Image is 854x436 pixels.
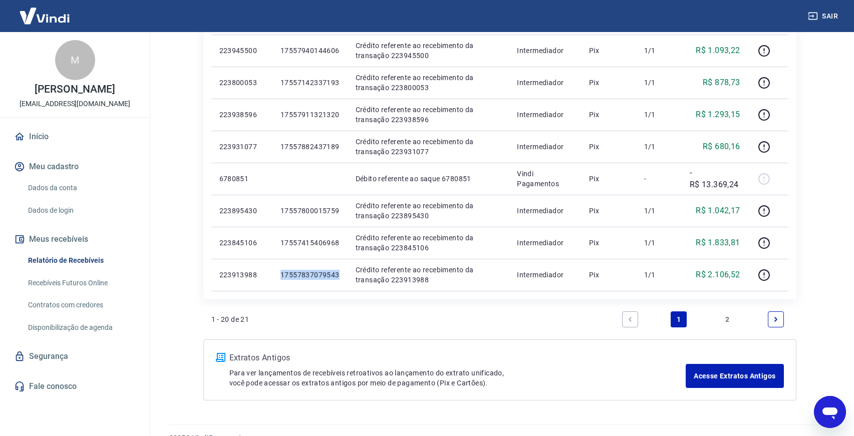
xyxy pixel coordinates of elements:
a: Contratos com credores [24,295,138,315]
p: Pix [589,206,628,216]
button: Meu cadastro [12,156,138,178]
p: R$ 1.293,15 [696,109,740,121]
button: Meus recebíveis [12,228,138,250]
p: Intermediador [517,206,573,216]
p: R$ 2.106,52 [696,269,740,281]
p: R$ 1.093,22 [696,45,740,57]
p: Débito referente ao saque 6780851 [356,174,501,184]
p: 223800053 [219,78,264,88]
p: Intermediador [517,78,573,88]
p: 17557940144606 [280,46,340,56]
p: Crédito referente ao recebimento da transação 223913988 [356,265,501,285]
p: Intermediador [517,110,573,120]
p: R$ 878,73 [703,77,740,89]
p: 1/1 [644,46,674,56]
p: 223938596 [219,110,264,120]
a: Início [12,126,138,148]
a: Segurança [12,345,138,367]
p: Vindi Pagamentos [517,169,573,189]
iframe: Botão para abrir a janela de mensagens [814,396,846,428]
p: 223913988 [219,270,264,280]
button: Sair [806,7,842,26]
p: 1/1 [644,78,674,88]
p: 1 - 20 de 21 [211,314,249,324]
p: Pix [589,46,628,56]
a: Disponibilização de agenda [24,317,138,338]
p: Intermediador [517,238,573,248]
a: Relatório de Recebíveis [24,250,138,271]
p: 1/1 [644,110,674,120]
p: 223931077 [219,142,264,152]
a: Fale conosco [12,375,138,397]
p: 223845106 [219,238,264,248]
a: Previous page [622,311,638,327]
p: 1/1 [644,270,674,280]
p: Intermediador [517,142,573,152]
p: 1/1 [644,142,674,152]
p: Crédito referente ao recebimento da transação 223845106 [356,233,501,253]
p: [EMAIL_ADDRESS][DOMAIN_NAME] [20,99,130,109]
p: Crédito referente ao recebimento da transação 223800053 [356,73,501,93]
p: Crédito referente ao recebimento da transação 223931077 [356,137,501,157]
p: Pix [589,238,628,248]
p: 223895430 [219,206,264,216]
p: Extratos Antigos [229,352,686,364]
p: Pix [589,110,628,120]
p: Intermediador [517,46,573,56]
div: M [55,40,95,80]
p: -R$ 13.369,24 [690,167,740,191]
a: Page 1 is your current page [671,311,687,327]
p: - [644,174,674,184]
a: Recebíveis Futuros Online [24,273,138,293]
a: Dados da conta [24,178,138,198]
p: Pix [589,174,628,184]
p: Crédito referente ao recebimento da transação 223938596 [356,105,501,125]
p: R$ 680,16 [703,141,740,153]
p: [PERSON_NAME] [35,84,115,95]
p: 17557911321320 [280,110,340,120]
p: Crédito referente ao recebimento da transação 223945500 [356,41,501,61]
p: Pix [589,270,628,280]
p: 17557800015759 [280,206,340,216]
a: Page 2 [719,311,735,327]
p: Pix [589,142,628,152]
a: Dados de login [24,200,138,221]
img: Vindi [12,1,77,31]
a: Acesse Extratos Antigos [686,364,783,388]
p: 17557882437189 [280,142,340,152]
p: 1/1 [644,238,674,248]
p: 223945500 [219,46,264,56]
img: ícone [216,353,225,362]
a: Next page [768,311,784,327]
p: Pix [589,78,628,88]
p: R$ 1.833,81 [696,237,740,249]
p: Para ver lançamentos de recebíveis retroativos ao lançamento do extrato unificado, você pode aces... [229,368,686,388]
p: 17557415406968 [280,238,340,248]
p: 17557837079543 [280,270,340,280]
p: 6780851 [219,174,264,184]
ul: Pagination [618,307,788,331]
p: 1/1 [644,206,674,216]
p: Crédito referente ao recebimento da transação 223895430 [356,201,501,221]
p: 17557142337193 [280,78,340,88]
p: R$ 1.042,17 [696,205,740,217]
p: Intermediador [517,270,573,280]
